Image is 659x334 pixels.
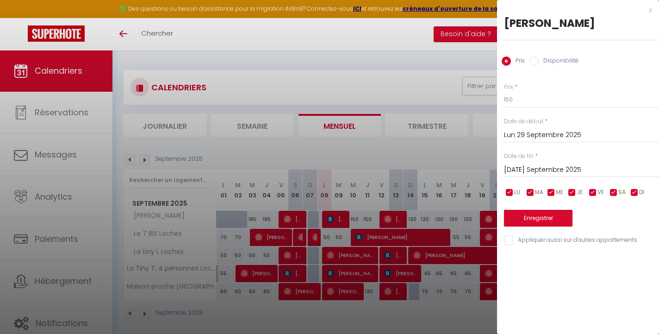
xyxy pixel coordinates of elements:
label: Date de début [504,117,543,126]
label: Prix [511,57,525,67]
button: Enregistrer [504,210,572,227]
span: LU [514,188,520,197]
span: ME [556,188,563,197]
label: Disponibilité [539,57,578,67]
div: [PERSON_NAME] [504,16,652,31]
span: SA [618,188,626,197]
span: VE [597,188,604,197]
span: MA [535,188,543,197]
span: JE [577,188,583,197]
label: Prix [504,83,513,92]
div: x [497,5,652,16]
label: Date de fin [504,152,534,161]
span: DI [639,188,644,197]
button: Ouvrir le widget de chat LiveChat [7,4,35,32]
